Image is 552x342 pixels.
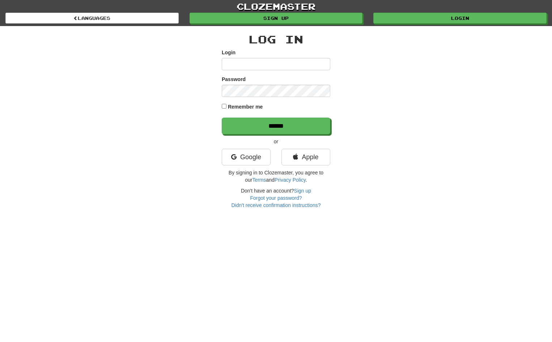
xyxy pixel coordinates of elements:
a: Languages [5,13,179,24]
a: Didn't receive confirmation instructions? [231,202,320,208]
p: By signing in to Clozemaster, you agree to our and . [222,169,330,183]
h2: Log In [222,33,330,45]
a: Sign up [294,188,311,194]
a: Forgot your password? [250,195,302,201]
label: Login [222,49,235,56]
a: Google [222,149,271,165]
a: Sign up [190,13,363,24]
p: or [222,138,330,145]
a: Login [373,13,547,24]
div: Don't have an account? [222,187,330,209]
label: Remember me [228,103,263,110]
a: Apple [281,149,330,165]
a: Terms [252,177,266,183]
a: Privacy Policy [275,177,306,183]
label: Password [222,76,246,83]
